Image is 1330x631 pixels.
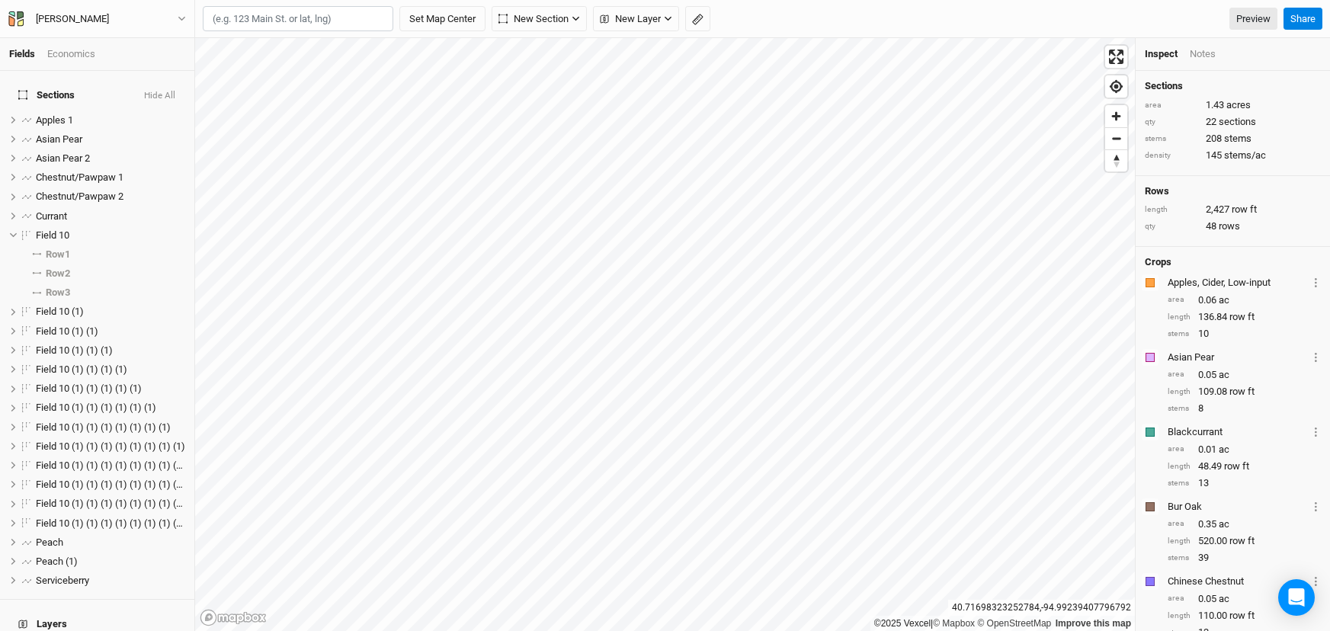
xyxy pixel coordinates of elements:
[8,11,187,27] button: [PERSON_NAME]
[36,229,69,241] span: Field 10
[1168,276,1308,290] div: Apples, Cider, Low-input
[36,498,185,510] div: Field 10 (1) (1) (1) (1) (1) (1) (1) (1) (1) (1) (1)
[1229,609,1255,623] span: row ft
[36,229,185,242] div: Field 10
[36,402,185,414] div: Field 10 (1) (1) (1) (1) (1) (1)
[36,575,185,587] div: Serviceberry
[600,11,661,27] span: New Layer
[36,11,109,27] div: Seth Watkins - Orchard
[36,152,185,165] div: Asian Pear 2
[1229,385,1255,399] span: row ft
[1145,115,1321,129] div: 22
[1145,149,1321,162] div: 145
[1224,132,1251,146] span: stems
[36,460,185,472] div: Field 10 (1) (1) (1) (1) (1) (1) (1) (1) (1)
[1145,203,1321,216] div: 2,427
[1145,132,1321,146] div: 208
[1311,274,1321,291] button: Crop Usage
[36,133,185,146] div: Asian Pear
[1168,425,1308,439] div: Blackcurrant
[36,171,185,184] div: Chestnut/Pawpaw 1
[1168,444,1191,455] div: area
[36,210,185,223] div: Currant
[36,537,63,548] span: Peach
[1219,115,1256,129] span: sections
[1168,368,1321,382] div: 0.05
[1219,443,1229,456] span: ac
[1168,385,1321,399] div: 109.08
[874,616,1131,631] div: |
[36,114,73,126] span: Apples 1
[1168,460,1321,473] div: 48.49
[36,364,127,375] span: Field 10 (1) (1) (1) (1)
[36,306,84,317] span: Field 10 (1)
[200,609,267,626] a: Mapbox logo
[36,556,185,568] div: Peach (1)
[1105,75,1127,98] button: Find my location
[36,210,67,222] span: Currant
[46,248,70,261] span: Row 1
[1105,150,1127,171] span: Reset bearing to north
[1168,476,1321,490] div: 13
[498,11,569,27] span: New Section
[195,38,1135,631] canvas: Map
[1105,46,1127,68] button: Enter fullscreen
[1105,149,1127,171] button: Reset bearing to north
[874,618,931,629] a: ©2025 Vexcel
[36,364,185,376] div: Field 10 (1) (1) (1) (1)
[1168,610,1191,622] div: length
[1311,572,1321,590] button: Crop Usage
[1145,100,1198,111] div: area
[36,114,185,127] div: Apples 1
[1311,348,1321,366] button: Crop Usage
[1168,500,1308,514] div: Bur Oak
[1284,8,1322,30] button: Share
[1168,461,1191,472] div: length
[36,11,109,27] div: [PERSON_NAME]
[492,6,587,32] button: New Section
[1145,204,1198,216] div: length
[9,48,35,59] a: Fields
[1168,551,1321,565] div: 39
[1105,105,1127,127] button: Zoom in
[1224,460,1249,473] span: row ft
[1145,185,1321,197] h4: Rows
[46,267,70,280] span: Row 2
[36,191,185,203] div: Chestnut/Pawpaw 2
[36,306,185,318] div: Field 10 (1)
[36,421,185,434] div: Field 10 (1) (1) (1) (1) (1) (1) (1)
[36,133,82,145] span: Asian Pear
[1168,443,1321,456] div: 0.01
[36,171,123,183] span: Chestnut/Pawpaw 1
[1168,534,1321,548] div: 520.00
[1168,293,1321,307] div: 0.06
[36,440,185,453] div: Field 10 (1) (1) (1) (1) (1) (1) (1) (1)
[36,517,243,529] span: Field 10 (1) (1) (1) (1) (1) (1) (1) (1) (1) (1) (1) (1)
[1219,293,1229,307] span: ac
[36,479,214,490] span: Field 10 (1) (1) (1) (1) (1) (1) (1) (1) (1) (1)
[36,325,185,338] div: Field 10 (1) (1)
[1168,518,1191,530] div: area
[36,498,229,509] span: Field 10 (1) (1) (1) (1) (1) (1) (1) (1) (1) (1) (1)
[1145,47,1178,61] div: Inspect
[1168,403,1191,415] div: stems
[1145,150,1198,162] div: density
[36,537,185,549] div: Peach
[1168,386,1191,398] div: length
[1219,517,1229,531] span: ac
[1168,517,1321,531] div: 0.35
[1229,534,1255,548] span: row ft
[1168,327,1321,341] div: 10
[36,344,113,356] span: Field 10 (1) (1) (1)
[1168,312,1191,323] div: length
[593,6,679,32] button: New Layer
[36,421,171,433] span: Field 10 (1) (1) (1) (1) (1) (1) (1)
[1168,609,1321,623] div: 110.00
[1232,203,1257,216] span: row ft
[1168,369,1191,380] div: area
[18,89,75,101] span: Sections
[36,325,98,337] span: Field 10 (1) (1)
[1219,592,1229,606] span: ac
